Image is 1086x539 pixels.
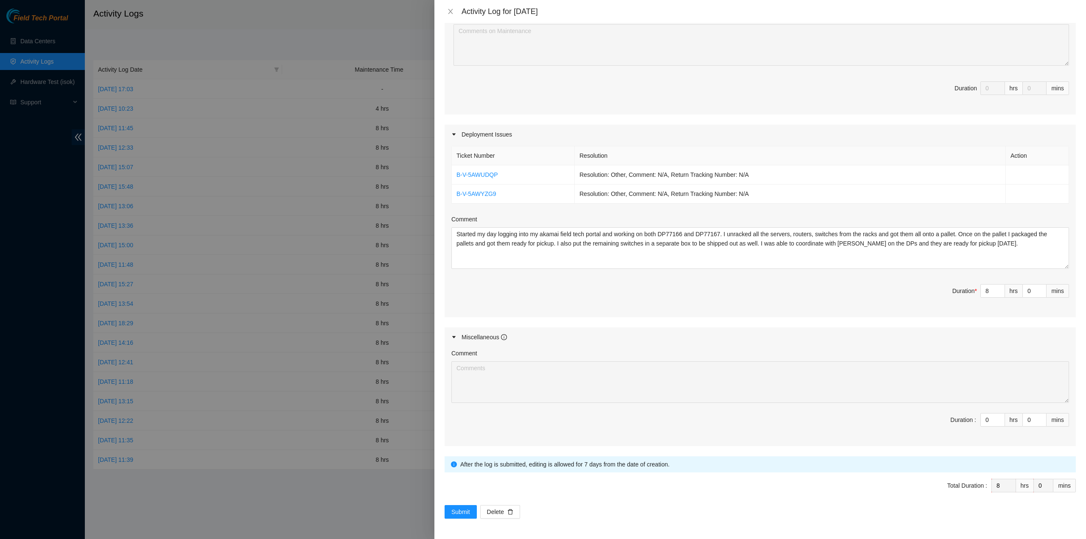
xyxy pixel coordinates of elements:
th: Action [1006,146,1069,165]
textarea: Comment [453,24,1069,66]
div: hrs [1016,479,1034,492]
span: caret-right [451,335,456,340]
div: Miscellaneous [462,332,507,342]
div: hrs [1005,413,1023,427]
a: B-V-5AWUDQP [456,171,498,178]
div: hrs [1005,284,1023,298]
span: delete [507,509,513,516]
label: Comment [451,215,477,224]
th: Ticket Number [452,146,575,165]
div: mins [1047,81,1069,95]
span: info-circle [451,461,457,467]
div: hrs [1005,81,1023,95]
div: Miscellaneous info-circle [445,327,1076,347]
button: Submit [445,505,477,519]
td: Resolution: Other, Comment: N/A, Return Tracking Number: N/A [575,184,1006,204]
a: B-V-5AWYZG9 [456,190,496,197]
div: Duration [952,286,977,296]
div: Duration [954,84,977,93]
div: Duration : [950,415,976,424]
span: info-circle [501,334,507,340]
div: mins [1053,479,1076,492]
span: Submit [451,507,470,517]
div: After the log is submitted, editing is allowed for 7 days from the date of creation. [460,460,1069,469]
span: close [447,8,454,15]
th: Resolution [575,146,1006,165]
label: Comment [451,349,477,358]
button: Close [445,8,456,16]
td: Resolution: Other, Comment: N/A, Return Tracking Number: N/A [575,165,1006,184]
div: Deployment Issues [445,125,1076,144]
span: Delete [487,507,504,517]
div: Activity Log for [DATE] [462,7,1076,16]
textarea: Comment [451,361,1069,403]
textarea: Comment [451,227,1069,269]
button: Deletedelete [480,505,520,519]
div: mins [1047,284,1069,298]
span: caret-right [451,132,456,137]
div: mins [1047,413,1069,427]
div: Total Duration : [947,481,987,490]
